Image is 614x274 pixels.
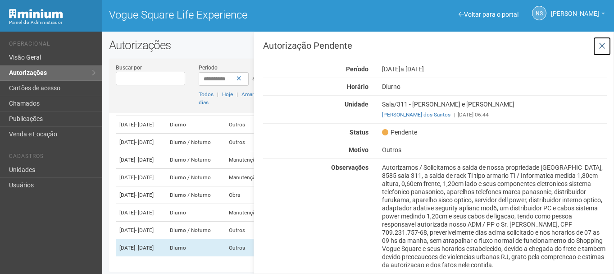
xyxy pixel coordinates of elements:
a: Hoje [222,91,233,98]
strong: Horário [347,83,368,90]
a: [PERSON_NAME] dos Santos [382,111,450,118]
td: [DATE] [116,134,166,151]
td: Diurno [166,239,225,257]
h1: Vogue Square Life Experience [109,9,351,21]
td: Manutenção [225,204,270,222]
div: Diurno [375,83,614,91]
a: Amanhã [241,91,261,98]
td: Diurno / Noturno [166,186,225,204]
li: Operacional [9,41,96,50]
label: Buscar por [116,64,142,72]
img: Minium [9,9,63,19]
div: Autorizamos / Solicitamos a saida de nossa propriedade [GEOGRAPHIC_DATA], 8585 sala 311, a saida ... [375,163,614,269]
span: - [DATE] [135,245,154,251]
span: - [DATE] [135,174,154,181]
div: Painel do Administrador [9,19,96,27]
strong: Observações [331,164,368,171]
td: Outros [225,134,270,151]
span: - [DATE] [135,192,154,198]
strong: Unidade [345,101,368,108]
td: [DATE] [116,204,166,222]
span: | [237,91,238,98]
span: - [DATE] [135,121,154,128]
span: - [DATE] [135,209,154,216]
td: [DATE] [116,186,166,204]
strong: Status [350,129,368,136]
strong: Período [346,65,368,73]
td: Outros [225,222,270,239]
td: Diurno / Noturno [166,151,225,169]
td: [DATE] [116,151,166,169]
div: [DATE] [375,65,614,73]
td: Manutenção [225,151,270,169]
td: Diurno [166,204,225,222]
span: - [DATE] [135,227,154,233]
a: NS [532,6,546,20]
span: a [252,74,256,82]
td: Outros [225,116,270,134]
td: Manutenção [225,169,270,186]
a: [PERSON_NAME] [551,11,605,19]
strong: Motivo [349,146,368,153]
td: [DATE] [116,239,166,257]
h3: Autorização Pendente [263,41,607,50]
li: Cadastros [9,153,96,163]
td: Diurno / Noturno [166,222,225,239]
span: | [454,111,455,118]
td: Outros [225,239,270,257]
label: Período [199,64,218,72]
td: [DATE] [116,116,166,134]
a: Voltar para o portal [459,11,518,18]
td: [DATE] [116,169,166,186]
td: Diurno / Noturno [166,134,225,151]
div: [DATE] 06:44 [382,111,607,119]
span: - [DATE] [135,139,154,145]
a: Todos [199,91,214,98]
span: Pendente [382,128,417,136]
span: - [DATE] [135,157,154,163]
td: Obra [225,186,270,204]
div: Outros [375,146,614,154]
span: Nicolle Silva [551,1,599,17]
td: Diurno / Noturno [166,169,225,186]
div: Sala/311 - [PERSON_NAME] e [PERSON_NAME] [375,100,614,119]
span: | [217,91,218,98]
td: Diurno [166,116,225,134]
h2: Autorizações [109,38,607,52]
td: [DATE] [116,222,166,239]
span: a [DATE] [400,65,424,73]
